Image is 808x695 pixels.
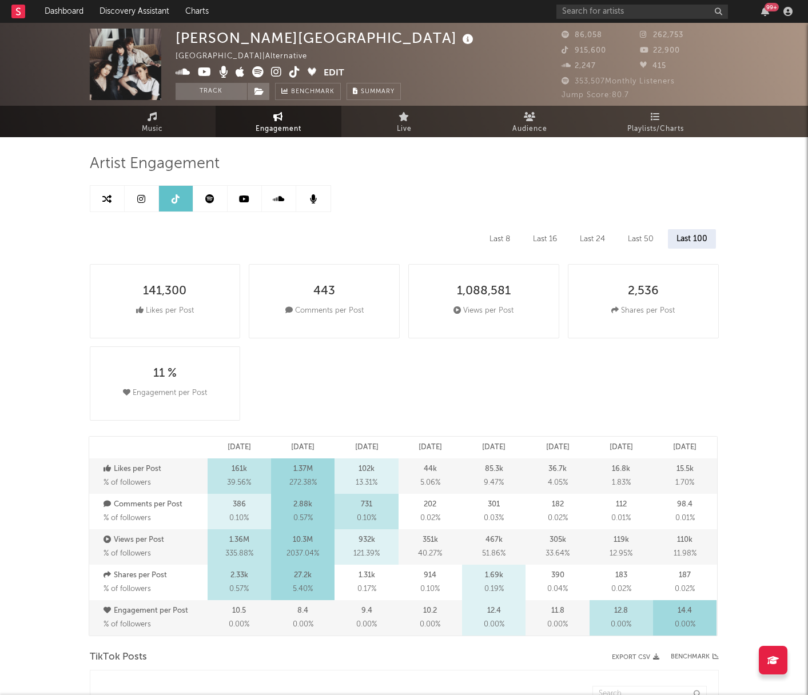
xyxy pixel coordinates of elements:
a: Engagement [216,106,341,137]
div: Views per Post [453,304,514,318]
div: Shares per Post [611,304,675,318]
p: 161k [232,462,247,476]
span: Audience [512,122,547,136]
p: 15.5k [676,462,694,476]
span: 0.00 % [293,618,313,632]
p: Comments per Post [104,498,205,512]
span: 86,058 [562,31,602,39]
span: 0.00 % [229,618,249,632]
p: 10.3M [293,533,313,547]
p: 98.4 [677,498,692,512]
p: 187 [679,569,691,582]
span: Summary [361,89,395,95]
div: 99 + [765,3,779,11]
p: 102k [359,462,375,476]
span: 2,247 [562,62,596,70]
p: [DATE] [546,441,570,454]
div: Last 8 [481,229,519,249]
span: 121.39 % [353,547,380,561]
span: 4.05 % [548,476,568,490]
p: 202 [424,498,436,512]
span: % of followers [104,550,151,557]
p: 386 [233,498,246,512]
p: [DATE] [673,441,696,454]
span: % of followers [104,514,151,522]
p: [DATE] [419,441,442,454]
span: 0.00 % [675,618,695,632]
p: 305k [550,533,566,547]
span: 0.17 % [357,582,376,596]
div: [GEOGRAPHIC_DATA] | Alternative [176,50,320,63]
span: 5.06 % [420,476,440,490]
span: 0.19 % [484,582,504,596]
p: 12.8 [614,604,628,618]
p: 119k [614,533,629,547]
p: 36.7k [548,462,567,476]
p: 12.4 [487,604,501,618]
p: 2.33k [230,569,248,582]
p: 16.8k [612,462,630,476]
p: 467k [485,533,503,547]
span: 0.03 % [484,512,504,525]
span: 0.10 % [357,512,376,525]
span: Artist Engagement [90,157,220,171]
p: 301 [488,498,500,512]
button: Track [176,83,247,100]
span: 0.10 % [229,512,249,525]
span: 51.86 % [482,547,506,561]
div: Last 24 [571,229,614,249]
p: Engagement per Post [104,604,205,618]
span: 272.38 % [289,476,317,490]
a: Playlists/Charts [593,106,719,137]
a: Music [90,106,216,137]
p: 731 [361,498,372,512]
p: 85.3k [485,462,503,476]
span: 262,753 [640,31,683,39]
p: Views per Post [104,533,205,547]
a: Benchmark [275,83,341,100]
p: 10.2 [423,604,437,618]
span: 5.40 % [293,582,313,596]
p: 8.4 [297,604,308,618]
p: Likes per Post [104,462,205,476]
p: [DATE] [610,441,633,454]
p: 1.36M [229,533,249,547]
span: 12.95 % [610,547,632,561]
span: 2037.04 % [286,547,319,561]
span: 0.57 % [293,512,313,525]
button: 99+ [761,7,769,16]
input: Search for artists [556,5,728,19]
span: 0.57 % [229,582,249,596]
div: 443 [313,285,335,298]
span: Playlists/Charts [627,122,684,136]
p: 44k [424,462,437,476]
span: Engagement [256,122,301,136]
p: 11.8 [551,604,564,618]
div: Last 50 [619,229,662,249]
span: Benchmark [291,85,335,99]
span: 39.56 % [227,476,251,490]
p: [DATE] [228,441,251,454]
span: 0.00 % [611,618,631,632]
p: 932k [359,533,375,547]
span: 0.00 % [547,618,568,632]
p: 1.69k [485,569,503,582]
p: [DATE] [291,441,315,454]
span: Live [397,122,412,136]
p: 110k [677,533,692,547]
p: 914 [424,569,436,582]
span: 40.27 % [418,547,442,561]
div: [PERSON_NAME][GEOGRAPHIC_DATA] [176,29,476,47]
a: Live [341,106,467,137]
div: 141,300 [143,285,186,298]
span: 33.64 % [546,547,570,561]
span: 0.02 % [548,512,568,525]
button: Edit [324,66,344,81]
span: Jump Score: 80.7 [562,91,629,99]
span: Music [142,122,163,136]
span: 0.00 % [484,618,504,632]
span: % of followers [104,479,151,486]
p: 14.4 [678,604,692,618]
span: TikTok Posts [90,650,147,664]
p: 390 [551,569,564,582]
